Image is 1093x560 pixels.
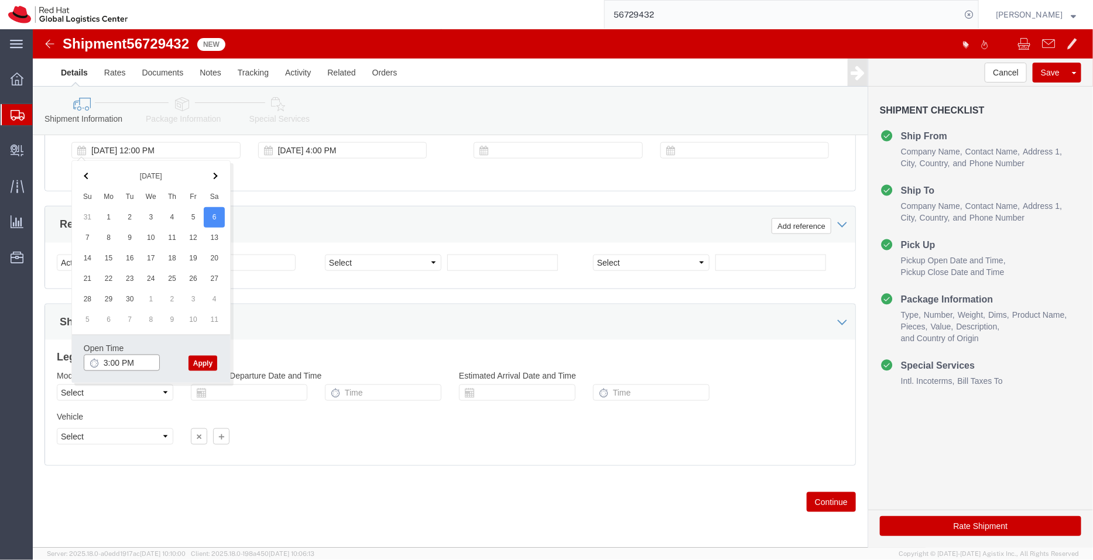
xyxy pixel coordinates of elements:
[269,550,314,557] span: [DATE] 10:06:13
[33,29,1093,548] iframe: FS Legacy Container
[899,549,1079,559] span: Copyright © [DATE]-[DATE] Agistix Inc., All Rights Reserved
[605,1,961,29] input: Search for shipment number, reference number
[996,8,1063,21] span: Pallav Sen Gupta
[140,550,186,557] span: [DATE] 10:10:00
[191,550,314,557] span: Client: 2025.18.0-198a450
[8,6,128,23] img: logo
[995,8,1077,22] button: [PERSON_NAME]
[47,550,186,557] span: Server: 2025.18.0-a0edd1917ac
